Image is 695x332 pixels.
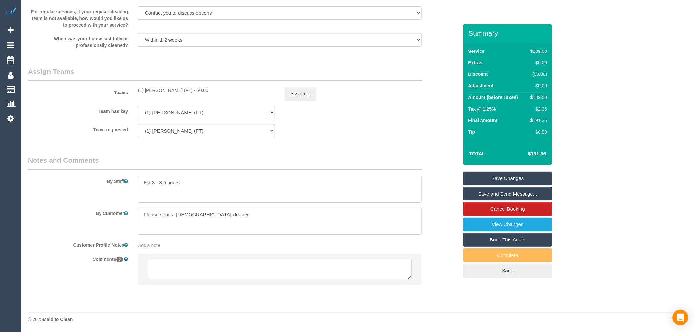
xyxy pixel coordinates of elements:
a: Back [463,264,552,278]
a: Cancel Booking [463,202,552,216]
label: Team requested [23,124,133,133]
a: View Changes [463,218,552,231]
label: Customer Profile Notes [23,239,133,248]
div: $2.36 [528,106,547,112]
div: $189.00 [528,94,547,101]
div: Open Intercom Messenger [673,310,688,325]
a: Book This Again [463,233,552,247]
img: Automaid Logo [4,7,17,16]
span: 0 [116,257,123,262]
div: 0 hours x $0.00/hour [138,87,275,93]
div: $0.00 [528,59,547,66]
a: Save Changes [463,172,552,185]
h4: $191.36 [508,151,546,156]
div: © 2025 [28,316,688,322]
label: Amount (before Taxes) [468,94,518,101]
strong: Maid to Clean [43,317,73,322]
label: Service [468,48,485,54]
label: By Staff [23,176,133,185]
label: By Customer [23,208,133,217]
button: Assign to [285,87,316,101]
span: Add a note [138,243,160,248]
label: Tip [468,129,475,135]
legend: Notes and Comments [28,156,422,170]
div: $0.00 [528,129,547,135]
legend: Assign Teams [28,67,422,81]
label: Tax @ 1.25% [468,106,496,112]
label: For regular services, if your regular cleaning team is not available, how would you like us to pr... [23,6,133,28]
label: Team has key [23,106,133,114]
div: $191.36 [528,117,547,124]
a: Save and Send Message... [463,187,552,201]
div: $0.00 [528,82,547,89]
label: Discount [468,71,488,77]
label: Final Amount [468,117,498,124]
div: $189.00 [528,48,547,54]
strong: Total [469,151,485,156]
div: ($0.00) [528,71,547,77]
h3: Summary [469,30,549,37]
label: Teams [23,87,133,96]
label: When was your house last fully or professionally cleaned? [23,33,133,49]
label: Comments [23,254,133,262]
label: Extras [468,59,482,66]
label: Adjustment [468,82,494,89]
